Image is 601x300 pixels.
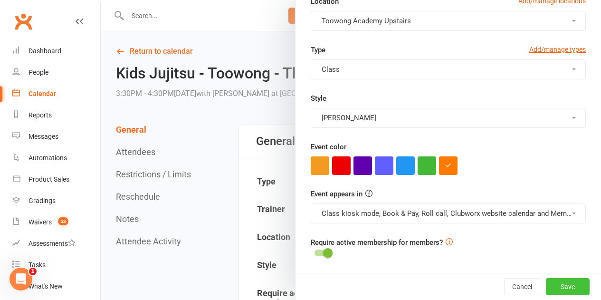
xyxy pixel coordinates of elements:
[311,238,443,247] label: Require active membership for members?
[12,212,100,233] a: Waivers 53
[29,68,48,76] div: People
[546,278,590,295] button: Save
[29,154,67,162] div: Automations
[29,261,46,269] div: Tasks
[529,44,586,55] a: Add/manage types
[12,254,100,276] a: Tasks
[311,44,325,56] label: Type
[29,133,58,140] div: Messages
[12,190,100,212] a: Gradings
[12,126,100,147] a: Messages
[311,188,363,200] label: Event appears in
[311,11,586,31] button: Toowong Academy Upstairs
[322,17,411,25] span: Toowong Academy Upstairs
[311,93,326,104] label: Style
[11,10,35,33] a: Clubworx
[12,169,100,190] a: Product Sales
[311,108,586,128] button: [PERSON_NAME]
[29,197,56,204] div: Gradings
[29,268,37,275] span: 1
[12,233,100,254] a: Assessments
[311,203,586,223] button: Class kiosk mode, Book & Pay, Roll call, Clubworx website calendar and Member portal
[12,147,100,169] a: Automations
[29,47,61,55] div: Dashboard
[29,218,52,226] div: Waivers
[29,111,52,119] div: Reports
[12,276,100,297] a: What's New
[12,62,100,83] a: People
[10,268,32,290] iframe: Intercom live chat
[12,40,100,62] a: Dashboard
[29,175,69,183] div: Product Sales
[58,217,68,225] span: 53
[504,278,540,295] button: Cancel
[29,90,56,97] div: Calendar
[311,59,586,79] button: Class
[12,83,100,105] a: Calendar
[12,105,100,126] a: Reports
[311,141,346,153] label: Event color
[29,240,76,247] div: Assessments
[29,282,63,290] div: What's New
